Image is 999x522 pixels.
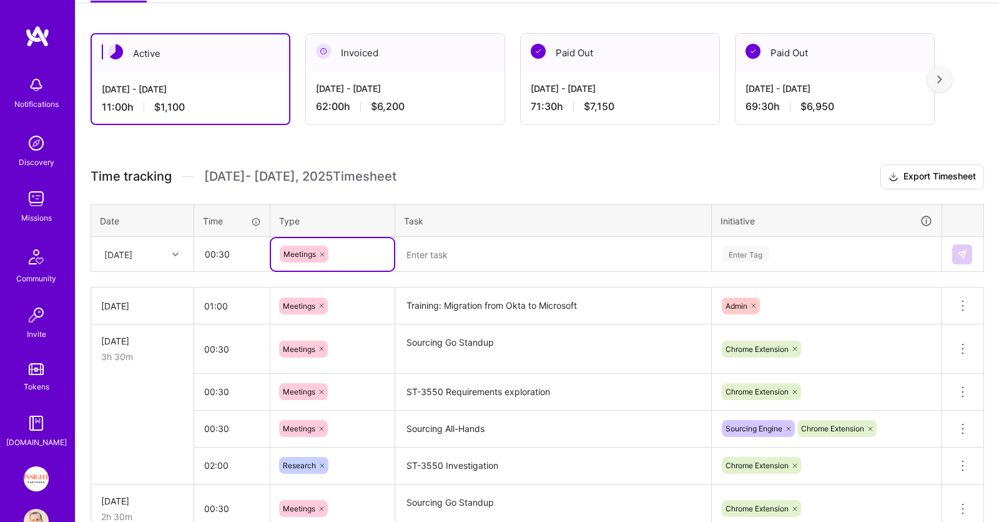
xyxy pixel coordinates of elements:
div: 3h 30m [101,350,184,363]
span: Meetings [283,424,315,433]
div: [DATE] - [DATE] [531,82,709,95]
textarea: ST-3550 Investigation [396,449,710,483]
span: Research [283,461,316,470]
img: Invite [24,303,49,328]
span: Chrome Extension [726,461,789,470]
div: Invoiced [306,34,504,72]
th: Type [270,204,395,237]
div: 11:00 h [102,101,279,114]
img: Submit [957,249,967,259]
div: 69:30 h [746,100,924,113]
input: HH:MM [194,412,270,445]
textarea: Training: Migration from Okta to Microsoft [396,289,710,323]
div: [DOMAIN_NAME] [6,436,67,449]
a: Insight Partners: Data & AI - Sourcing [21,466,52,491]
img: Paid Out [746,44,760,59]
div: Enter Tag [722,244,769,264]
textarea: Sourcing Go Standup [396,326,710,373]
span: Chrome Extension [726,387,789,396]
div: [DATE] [101,299,184,313]
th: Date [91,204,194,237]
img: Community [21,242,51,272]
input: HH:MM [194,375,270,408]
div: Initiative [721,214,933,228]
span: Meetings [283,344,315,354]
th: Task [395,204,712,237]
img: right [937,75,942,84]
span: $1,100 [154,101,185,114]
i: icon Chevron [172,251,179,258]
input: HH:MM [194,449,270,482]
img: Active [108,44,123,59]
span: Chrome Extension [801,424,864,433]
img: logo [25,25,50,48]
span: [DATE] - [DATE] , 2025 Timesheet [204,169,396,184]
span: Meetings [283,301,315,311]
textarea: Sourcing All-Hands [396,412,710,446]
span: Chrome Extension [726,504,789,513]
input: HH:MM [194,289,270,323]
div: Community [16,272,56,285]
div: 62:00 h [316,100,495,113]
span: $7,150 [584,100,614,113]
div: Missions [21,211,52,224]
div: Discovery [19,156,54,169]
span: $6,200 [371,100,405,113]
img: discovery [24,131,49,156]
div: [DATE] [101,494,184,508]
img: teamwork [24,186,49,211]
span: Meetings [283,249,316,259]
img: Paid Out [531,44,546,59]
button: Export Timesheet [880,164,984,189]
div: [DATE] [101,334,184,348]
img: Invoiced [316,44,331,59]
div: [DATE] [104,248,132,261]
div: [DATE] - [DATE] [102,83,279,96]
span: Chrome Extension [726,344,789,354]
textarea: ST-3550 Requirements exploration [396,375,710,409]
span: Time tracking [91,169,172,184]
div: Time [203,214,261,228]
div: Invite [27,328,46,341]
div: Tokens [24,380,49,393]
span: $6,950 [800,100,834,113]
i: icon Download [888,171,898,184]
img: guide book [24,411,49,436]
div: Notifications [14,98,59,111]
span: Admin [726,301,747,311]
div: Paid Out [736,34,934,72]
input: HH:MM [194,333,270,366]
input: HH:MM [195,238,269,271]
div: Active [92,34,289,73]
img: bell [24,73,49,98]
img: tokens [29,363,44,375]
span: Sourcing Engine [726,424,782,433]
span: Meetings [283,504,315,513]
div: [DATE] - [DATE] [316,82,495,95]
div: Paid Out [521,34,719,72]
div: [DATE] - [DATE] [746,82,924,95]
span: Meetings [283,387,315,396]
div: 71:30 h [531,100,709,113]
img: Insight Partners: Data & AI - Sourcing [24,466,49,491]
